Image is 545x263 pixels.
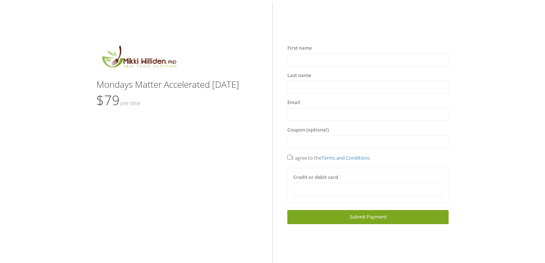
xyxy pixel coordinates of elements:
[298,186,438,193] iframe: Secure payment input frame
[350,213,387,220] span: Submit Payment
[287,210,449,224] a: Submit Payment
[96,44,181,72] img: MikkiLogoMain.png
[287,72,311,79] label: Last name
[293,174,338,181] label: Credit or debit card
[287,99,300,106] label: Email
[96,80,258,89] h3: Mondays Matter Accelerated [DATE]
[287,44,312,52] label: First name
[120,100,141,107] small: One time
[321,154,370,161] a: Terms and Conditions
[287,154,370,161] span: I agree to the
[96,91,141,109] span: $79
[287,126,329,134] label: Coupon (optional)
